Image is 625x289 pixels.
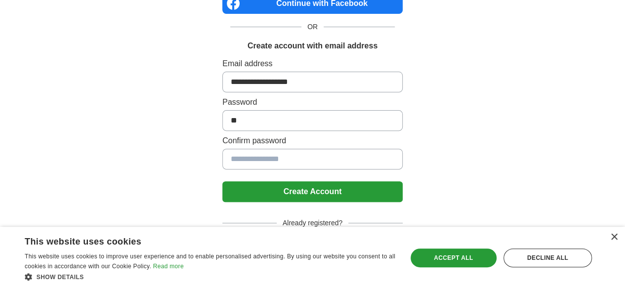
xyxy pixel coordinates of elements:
[503,248,592,267] div: Decline all
[277,218,348,228] span: Already registered?
[25,253,395,270] span: This website uses cookies to improve user experience and to enable personalised advertising. By u...
[222,58,403,70] label: Email address
[37,274,84,281] span: Show details
[25,233,371,248] div: This website uses cookies
[411,248,497,267] div: Accept all
[248,40,377,52] h1: Create account with email address
[153,263,184,270] a: Read more, opens a new window
[301,22,324,32] span: OR
[222,135,403,147] label: Confirm password
[222,181,403,202] button: Create Account
[610,234,618,241] div: Close
[25,272,396,282] div: Show details
[222,96,403,108] label: Password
